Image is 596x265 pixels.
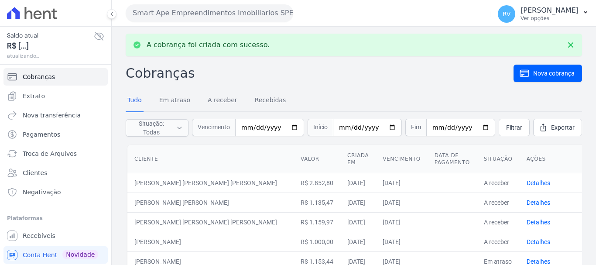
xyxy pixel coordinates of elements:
[3,68,108,86] a: Cobranças
[294,173,340,193] td: R$ 2.852,80
[3,126,108,143] a: Pagamentos
[514,65,582,82] a: Nova cobrança
[3,87,108,105] a: Extrato
[7,31,94,40] span: Saldo atual
[126,63,514,83] h2: Cobranças
[527,179,550,186] a: Detalhes
[340,212,376,232] td: [DATE]
[551,123,575,132] span: Exportar
[477,193,520,212] td: A receber
[294,212,340,232] td: R$ 1.159,97
[127,232,294,251] td: [PERSON_NAME]
[3,183,108,201] a: Negativação
[7,213,104,224] div: Plataformas
[3,107,108,124] a: Nova transferência
[294,232,340,251] td: R$ 1.000,00
[499,119,530,136] a: Filtrar
[7,52,94,60] span: atualizando...
[126,89,144,112] a: Tudo
[376,145,427,173] th: Vencimento
[308,119,333,136] span: Início
[527,258,550,265] a: Detalhes
[477,212,520,232] td: A receber
[376,212,427,232] td: [DATE]
[126,4,293,22] button: Smart Ape Empreendimentos Imobiliarios SPE LTDA
[294,145,340,173] th: Valor
[477,145,520,173] th: Situação
[527,238,550,245] a: Detalhes
[533,69,575,78] span: Nova cobrança
[376,193,427,212] td: [DATE]
[23,188,61,196] span: Negativação
[23,72,55,81] span: Cobranças
[376,232,427,251] td: [DATE]
[340,232,376,251] td: [DATE]
[3,246,108,264] a: Conta Hent Novidade
[340,193,376,212] td: [DATE]
[127,145,294,173] th: Cliente
[23,92,45,100] span: Extrato
[23,130,60,139] span: Pagamentos
[126,119,188,137] button: Situação: Todas
[376,173,427,193] td: [DATE]
[477,232,520,251] td: A receber
[23,231,55,240] span: Recebíveis
[23,111,81,120] span: Nova transferência
[428,145,477,173] th: Data de pagamento
[340,173,376,193] td: [DATE]
[3,164,108,182] a: Clientes
[158,89,192,112] a: Em atraso
[23,169,47,177] span: Clientes
[294,193,340,212] td: R$ 1.135,47
[131,119,171,137] span: Situação: Todas
[521,6,579,15] p: [PERSON_NAME]
[521,15,579,22] p: Ver opções
[527,199,550,206] a: Detalhes
[127,193,294,212] td: [PERSON_NAME] [PERSON_NAME]
[147,41,270,49] p: A cobrança foi criada com sucesso.
[477,173,520,193] td: A receber
[506,123,522,132] span: Filtrar
[23,251,57,259] span: Conta Hent
[253,89,288,112] a: Recebidas
[503,11,511,17] span: RV
[62,250,98,259] span: Novidade
[127,173,294,193] td: [PERSON_NAME] [PERSON_NAME] [PERSON_NAME]
[533,119,582,136] a: Exportar
[3,145,108,162] a: Troca de Arquivos
[491,2,596,26] button: RV [PERSON_NAME] Ver opções
[520,145,589,173] th: Ações
[3,227,108,244] a: Recebíveis
[340,145,376,173] th: Criada em
[127,212,294,232] td: [PERSON_NAME] [PERSON_NAME] [PERSON_NAME]
[527,219,550,226] a: Detalhes
[7,40,94,52] span: R$ [...]
[206,89,239,112] a: A receber
[405,119,426,136] span: Fim
[192,119,235,136] span: Vencimento
[23,149,77,158] span: Troca de Arquivos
